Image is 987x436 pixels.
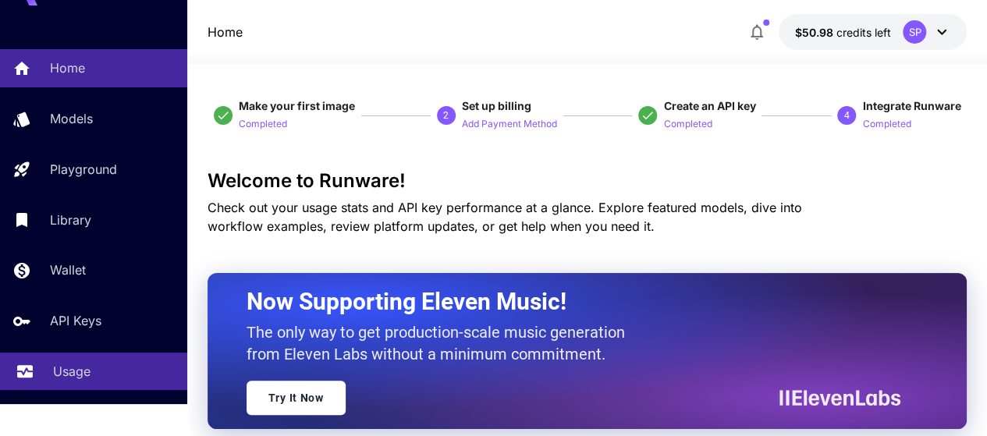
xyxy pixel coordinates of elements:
span: Integrate Runware [862,99,960,112]
p: Models [50,109,93,128]
button: Completed [239,114,287,133]
span: Check out your usage stats and API key performance at a glance. Explore featured models, dive int... [208,200,802,234]
button: Add Payment Method [462,114,557,133]
p: Usage [53,362,91,381]
p: 2 [443,108,449,122]
p: Completed [239,117,287,132]
button: Completed [663,114,712,133]
button: $50.9773SP [779,14,967,50]
p: Playground [50,160,117,179]
p: Library [50,211,91,229]
a: Home [208,23,243,41]
p: Completed [862,117,911,132]
p: Home [50,58,85,77]
p: Add Payment Method [462,117,557,132]
p: 4 [844,108,850,122]
button: Completed [862,114,911,133]
h2: Now Supporting Eleven Music! [247,287,889,317]
span: Make your first image [239,99,355,112]
span: $50.98 [794,26,836,39]
nav: breadcrumb [208,23,243,41]
span: Create an API key [663,99,755,112]
p: API Keys [50,311,101,330]
div: SP [903,20,926,44]
h3: Welcome to Runware! [208,170,967,192]
p: Completed [663,117,712,132]
a: Try It Now [247,381,346,415]
div: $50.9773 [794,24,890,41]
p: The only way to get production-scale music generation from Eleven Labs without a minimum commitment. [247,321,637,365]
p: Wallet [50,261,86,279]
span: Set up billing [462,99,531,112]
span: credits left [836,26,890,39]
